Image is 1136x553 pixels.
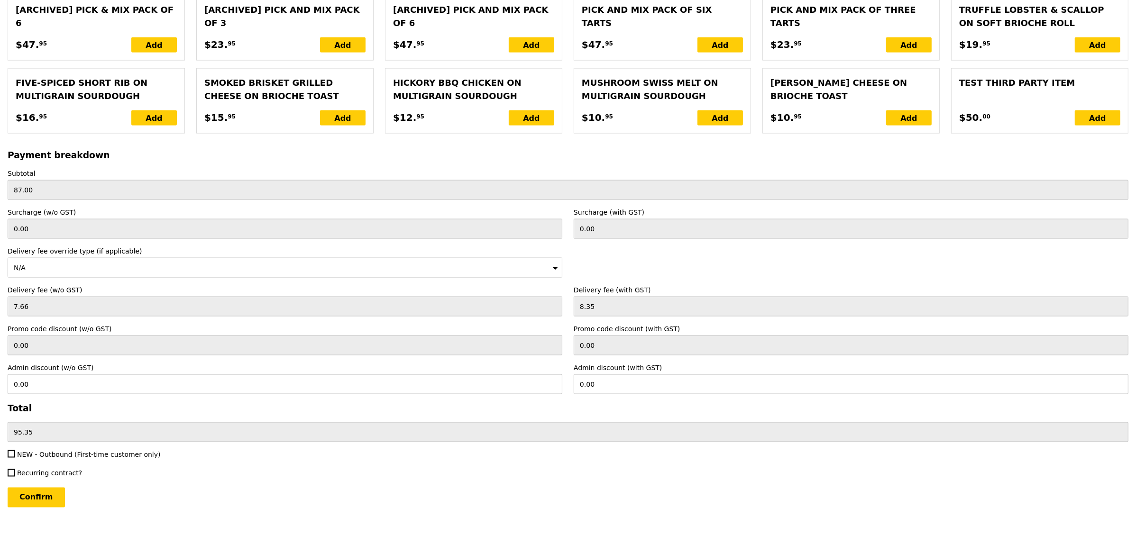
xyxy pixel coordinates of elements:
[393,110,416,125] span: $12.
[886,37,932,53] div: Add
[204,110,228,125] span: $15.
[320,110,366,126] div: Add
[697,110,743,126] div: Add
[14,264,26,272] span: N/A
[794,40,802,47] span: 95
[1075,110,1120,126] div: Add
[959,37,982,52] span: $19.
[393,3,554,30] div: [Archived] Pick and mix pack of 6
[228,113,236,120] span: 95
[8,403,1128,413] h3: Total
[8,246,562,256] label: Delivery fee override type (if applicable)
[131,110,177,126] div: Add
[1075,37,1120,53] div: Add
[886,110,932,126] div: Add
[16,3,177,30] div: [Archived] Pick & mix pack of 6
[16,110,39,125] span: $16.
[8,450,15,458] input: NEW - Outbound (First-time customer only)
[204,76,366,103] div: Smoked Brisket Grilled Cheese on Brioche Toast
[605,113,613,120] span: 95
[416,113,424,120] span: 95
[509,110,554,126] div: Add
[8,285,562,295] label: Delivery fee (w/o GST)
[770,3,932,30] div: Pick and mix pack of three tarts
[16,76,177,103] div: Five‑spiced Short Rib on Multigrain Sourdough
[770,37,794,52] span: $23.
[574,208,1128,217] label: Surcharge (with GST)
[959,76,1120,90] div: Test third party item
[794,113,802,120] span: 95
[582,76,743,103] div: Mushroom Swiss Melt on Multigrain Sourdough
[16,37,39,52] span: $47.
[959,3,1120,30] div: Truffle Lobster & Scallop on Soft Brioche Roll
[509,37,554,53] div: Add
[393,76,554,103] div: Hickory BBQ Chicken on Multigrain Sourdough
[131,37,177,53] div: Add
[8,363,562,372] label: Admin discount (w/o GST)
[982,40,990,47] span: 95
[605,40,613,47] span: 95
[416,40,424,47] span: 95
[582,3,743,30] div: Pick and mix pack of six tarts
[770,76,932,103] div: [PERSON_NAME] Cheese on Brioche Toast
[39,40,47,47] span: 95
[982,113,990,120] span: 00
[204,3,366,30] div: [Archived] Pick and mix pack of 3
[8,208,562,217] label: Surcharge (w/o GST)
[574,285,1128,295] label: Delivery fee (with GST)
[8,488,65,508] input: Confirm
[574,324,1128,334] label: Promo code discount (with GST)
[17,451,161,458] span: NEW - Outbound (First-time customer only)
[582,37,605,52] span: $47.
[582,110,605,125] span: $10.
[393,37,416,52] span: $47.
[228,40,236,47] span: 95
[320,37,366,53] div: Add
[8,324,562,334] label: Promo code discount (w/o GST)
[770,110,794,125] span: $10.
[204,37,228,52] span: $23.
[17,470,82,477] span: Recurring contract?
[8,150,1128,160] h3: Payment breakdown
[697,37,743,53] div: Add
[39,113,47,120] span: 95
[959,110,982,125] span: $50.
[8,469,15,477] input: Recurring contract?
[574,363,1128,372] label: Admin discount (with GST)
[8,169,1128,178] label: Subtotal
